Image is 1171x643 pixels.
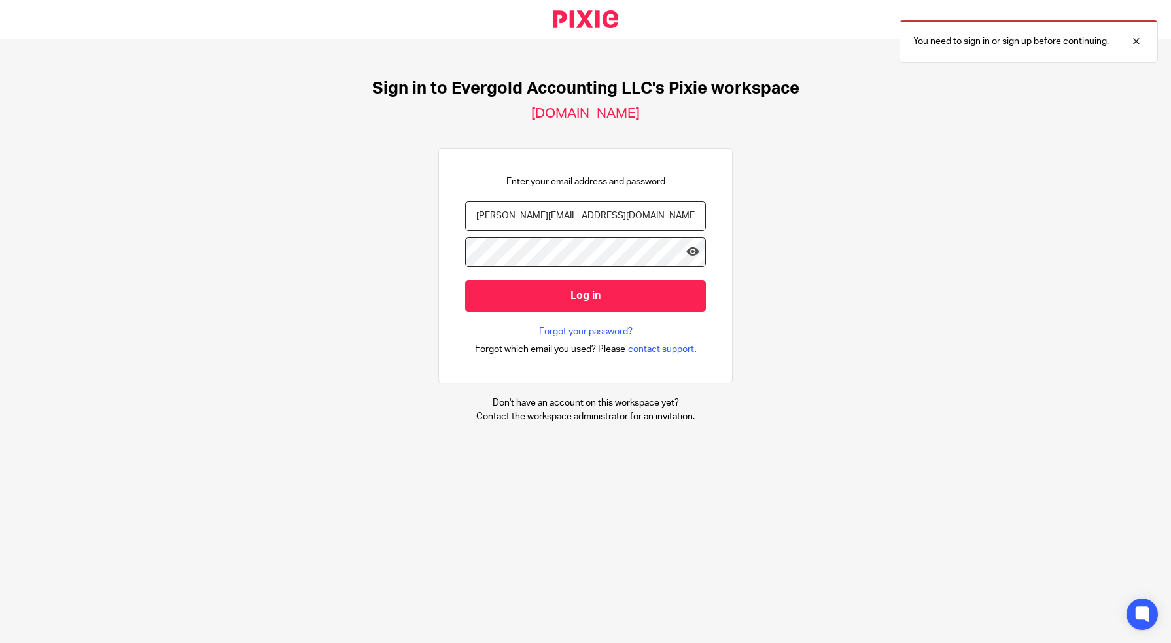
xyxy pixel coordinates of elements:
h2: [DOMAIN_NAME] [531,105,640,122]
p: Don't have an account on this workspace yet? [476,396,695,409]
h1: Sign in to Evergold Accounting LLC's Pixie workspace [372,78,799,99]
span: Forgot which email you used? Please [475,343,625,356]
p: You need to sign in or sign up before continuing. [913,35,1109,48]
div: . [475,341,697,356]
a: Forgot your password? [539,325,633,338]
span: contact support [628,343,694,356]
input: Log in [465,280,706,312]
p: Contact the workspace administrator for an invitation. [476,410,695,423]
p: Enter your email address and password [506,175,665,188]
input: name@example.com [465,201,706,231]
